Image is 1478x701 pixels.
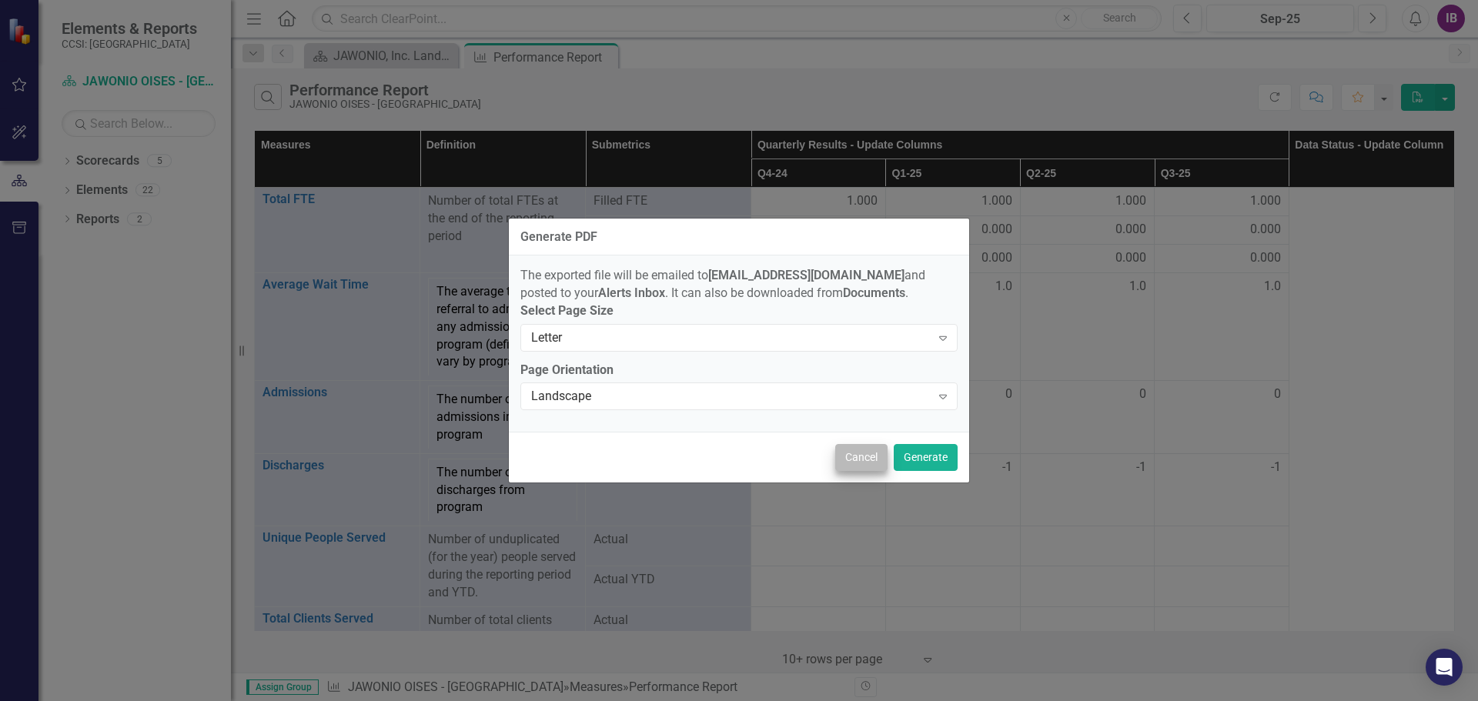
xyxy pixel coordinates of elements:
span: The exported file will be emailed to and posted to your . It can also be downloaded from . [520,268,925,300]
strong: Alerts Inbox [598,285,665,300]
div: Landscape [531,388,931,406]
label: Select Page Size [520,302,958,320]
div: Open Intercom Messenger [1426,649,1463,686]
strong: Documents [843,285,905,300]
div: Generate PDF [520,230,597,244]
button: Cancel [835,444,888,471]
div: Letter [531,329,931,346]
button: Generate [894,444,958,471]
strong: [EMAIL_ADDRESS][DOMAIN_NAME] [708,268,905,282]
label: Page Orientation [520,362,958,379]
